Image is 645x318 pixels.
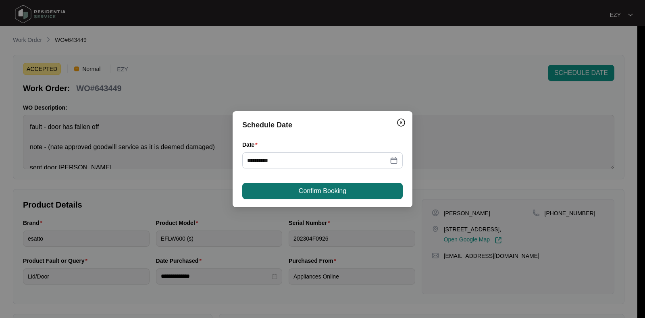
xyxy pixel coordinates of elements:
[242,141,261,149] label: Date
[299,186,346,196] span: Confirm Booking
[395,116,408,129] button: Close
[242,119,403,131] div: Schedule Date
[396,118,406,127] img: closeCircle
[242,183,403,199] button: Confirm Booking
[247,156,388,165] input: Date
